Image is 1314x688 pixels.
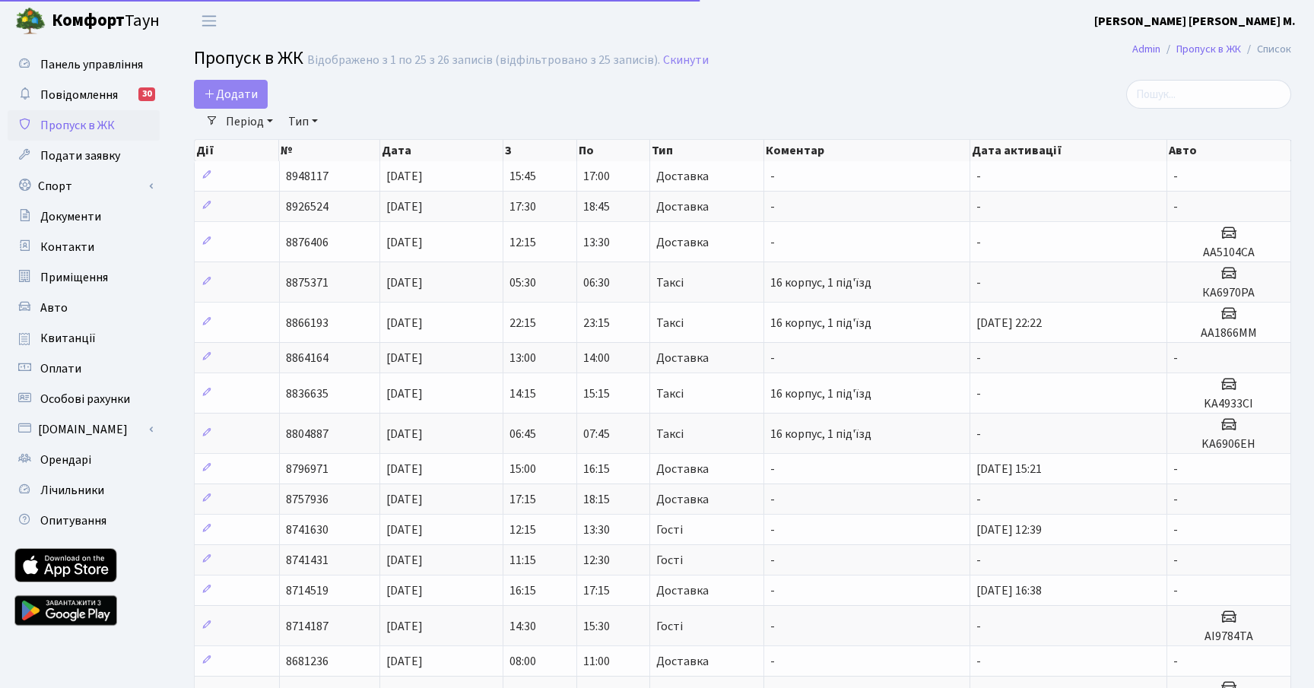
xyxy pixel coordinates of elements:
span: [DATE] [386,350,423,366]
span: 23:15 [583,315,610,331]
span: [DATE] [386,385,423,402]
span: - [770,234,775,251]
span: - [976,491,981,508]
span: 8796971 [286,461,328,477]
a: Пропуск в ЖК [8,110,160,141]
span: 15:30 [583,618,610,635]
span: 16:15 [509,582,536,599]
span: Лічильники [40,482,104,499]
span: 8804887 [286,426,328,442]
span: [DATE] [386,168,423,185]
a: [DOMAIN_NAME] [8,414,160,445]
span: 15:00 [509,461,536,477]
span: - [770,653,775,670]
span: Гості [656,620,683,633]
span: [DATE] 15:21 [976,461,1042,477]
a: Спорт [8,171,160,201]
span: Документи [40,208,101,225]
img: logo.png [15,6,46,36]
span: [DATE] [386,426,423,442]
span: 15:15 [583,385,610,402]
span: - [1173,653,1178,670]
span: Таксі [656,428,684,440]
span: [DATE] [386,274,423,291]
span: - [770,198,775,215]
a: Admin [1132,41,1160,57]
a: Подати заявку [8,141,160,171]
th: Авто [1167,140,1291,161]
span: Гості [656,524,683,536]
span: 16 корпус, 1 під'їзд [770,274,871,291]
span: - [1173,552,1178,569]
h5: АІ9784ТА [1173,629,1284,644]
span: 14:30 [509,618,536,635]
span: Доставка [656,236,709,249]
span: Квитанції [40,330,96,347]
span: 14:00 [583,350,610,366]
span: Доставка [656,463,709,475]
span: [DATE] [386,582,423,599]
span: - [976,385,981,402]
span: - [976,552,981,569]
h5: АА1866ММ [1173,326,1284,341]
a: Документи [8,201,160,232]
span: 13:30 [583,234,610,251]
nav: breadcrumb [1109,33,1314,65]
span: Додати [204,86,258,103]
h5: KA6906EH [1173,437,1284,452]
span: Пропуск в ЖК [40,117,115,134]
a: Опитування [8,506,160,536]
span: 14:15 [509,385,536,402]
span: 11:00 [583,653,610,670]
span: 8864164 [286,350,328,366]
th: № [279,140,380,161]
h5: AA5104CA [1173,246,1284,260]
span: - [770,552,775,569]
span: Доставка [656,655,709,667]
span: - [770,582,775,599]
a: Контакти [8,232,160,262]
span: - [976,274,981,291]
span: - [1173,198,1178,215]
span: - [976,198,981,215]
b: [PERSON_NAME] [PERSON_NAME] М. [1094,13,1296,30]
span: - [770,461,775,477]
span: [DATE] 12:39 [976,522,1042,538]
span: 8741630 [286,522,328,538]
span: 18:15 [583,491,610,508]
span: [DATE] [386,461,423,477]
span: 06:45 [509,426,536,442]
span: 11:15 [509,552,536,569]
span: 8714519 [286,582,328,599]
span: 17:30 [509,198,536,215]
span: 17:15 [583,582,610,599]
span: Гості [656,554,683,566]
a: Лічильники [8,475,160,506]
span: 17:00 [583,168,610,185]
div: 30 [138,87,155,101]
span: 13:00 [509,350,536,366]
span: 15:45 [509,168,536,185]
span: 05:30 [509,274,536,291]
span: - [1173,522,1178,538]
span: [DATE] [386,234,423,251]
a: Особові рахунки [8,384,160,414]
span: Доставка [656,352,709,364]
span: - [1173,168,1178,185]
span: 8926524 [286,198,328,215]
span: [DATE] 22:22 [976,315,1042,331]
span: 8866193 [286,315,328,331]
span: [DATE] [386,653,423,670]
span: Приміщення [40,269,108,286]
span: [DATE] [386,618,423,635]
th: Дата активації [970,140,1167,161]
th: Тип [650,140,764,161]
span: Орендарі [40,452,91,468]
span: 22:15 [509,315,536,331]
span: Подати заявку [40,147,120,164]
span: - [1173,491,1178,508]
span: 8876406 [286,234,328,251]
span: Доставка [656,493,709,506]
span: 8741431 [286,552,328,569]
th: З [503,140,576,161]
